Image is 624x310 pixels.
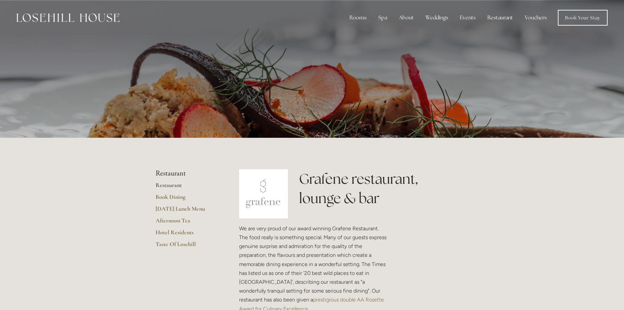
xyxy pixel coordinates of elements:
a: Vouchers [520,11,552,24]
a: [DATE] Lunch Menu [156,205,218,217]
div: Restaurant [482,11,518,24]
a: Book Your Stay [558,10,608,26]
div: Events [455,11,481,24]
a: Afternoon Tea [156,217,218,229]
div: Weddings [420,11,453,24]
h1: Grafene restaurant, lounge & bar [299,169,468,208]
div: Spa [373,11,392,24]
div: Rooms [344,11,372,24]
a: Book Dining [156,193,218,205]
a: Taste Of Losehill [156,240,218,252]
a: Restaurant [156,181,218,193]
div: About [394,11,419,24]
li: Restaurant [156,169,218,178]
img: grafene.jpg [239,169,288,218]
img: Losehill House [16,13,120,22]
a: Hotel Residents [156,229,218,240]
